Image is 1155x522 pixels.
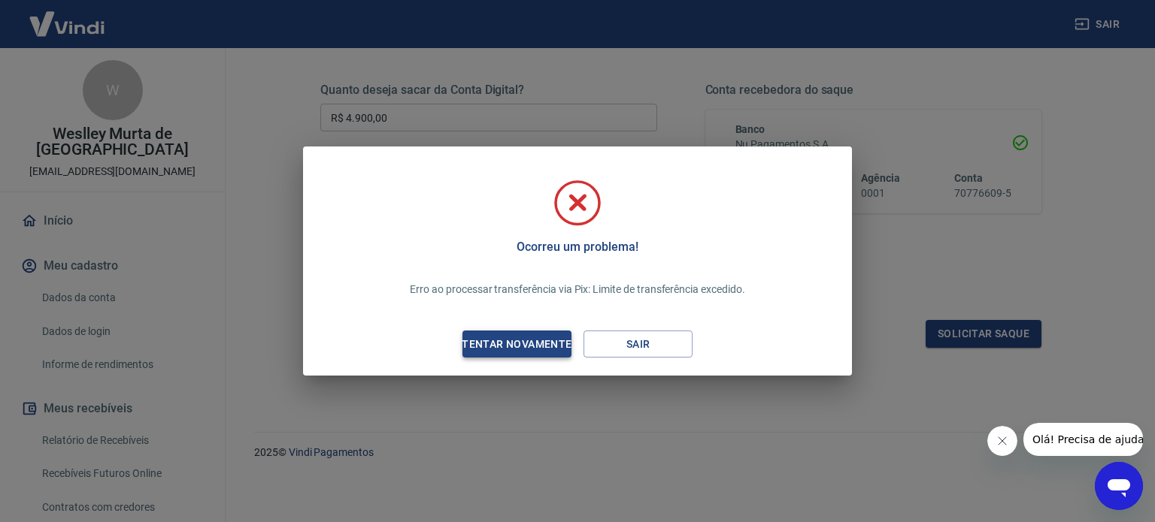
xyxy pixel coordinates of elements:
p: Erro ao processar transferência via Pix: Limite de transferência excedido. [410,282,744,297]
iframe: Botão para abrir a janela de mensagens [1095,462,1143,510]
button: Tentar novamente [462,330,571,358]
h5: Ocorreu um problema! [517,240,638,255]
iframe: Mensagem da empresa [1023,423,1143,456]
button: Sair [584,330,693,358]
div: Tentar novamente [444,335,590,354]
iframe: Fechar mensagem [987,426,1017,456]
span: Olá! Precisa de ajuda? [9,11,126,23]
